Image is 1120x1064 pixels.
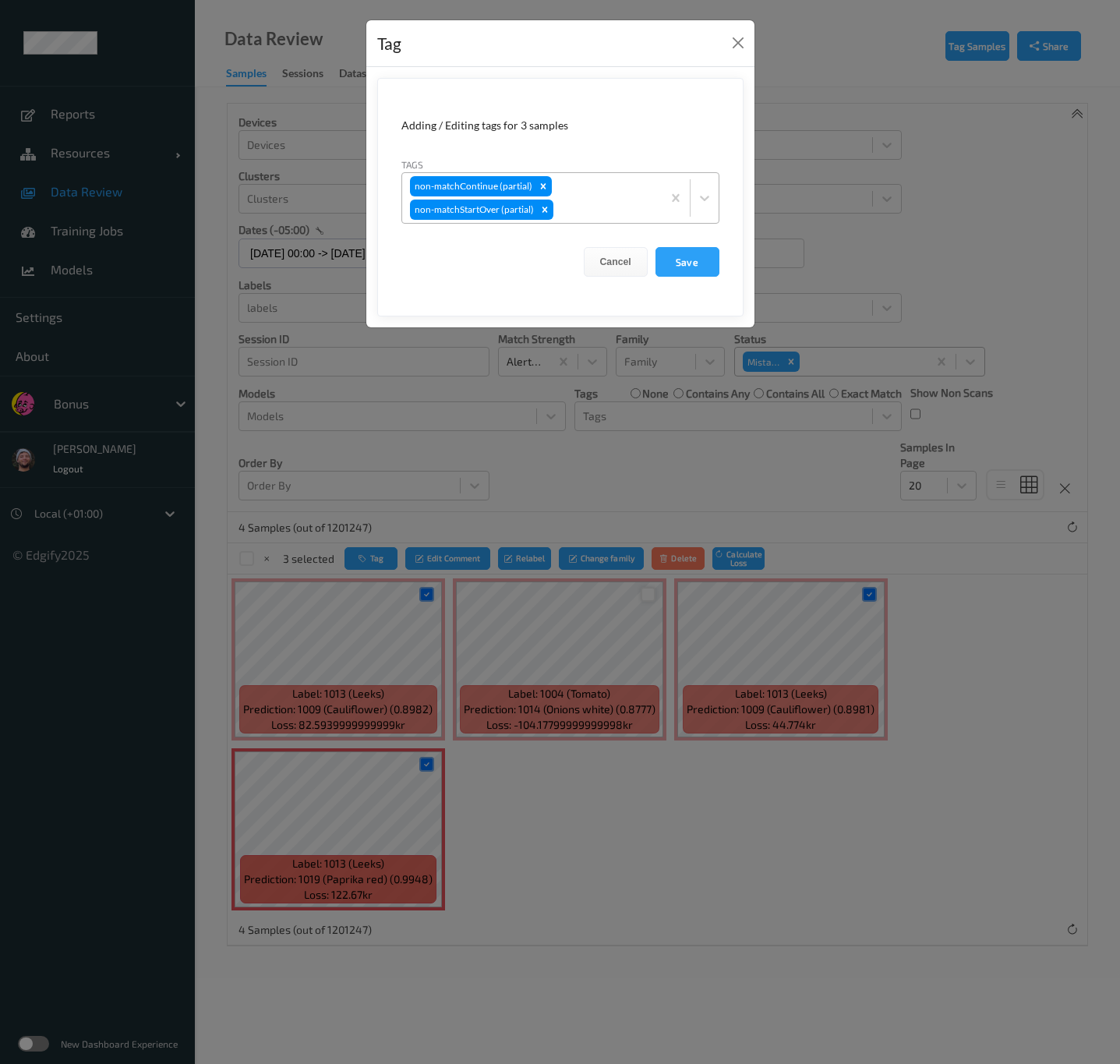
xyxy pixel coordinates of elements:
[536,200,553,220] div: Remove non-matchStartOver (partial)
[535,176,552,196] div: Remove non-matchContinue (partial)
[584,247,648,277] button: Cancel
[401,118,719,133] div: Adding / Editing tags for 3 samples
[655,247,719,277] button: Save
[377,31,401,56] div: Tag
[410,200,536,220] div: non-matchStartOver (partial)
[727,32,749,54] button: Close
[401,157,423,171] label: Tags
[410,176,535,196] div: non-matchContinue (partial)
